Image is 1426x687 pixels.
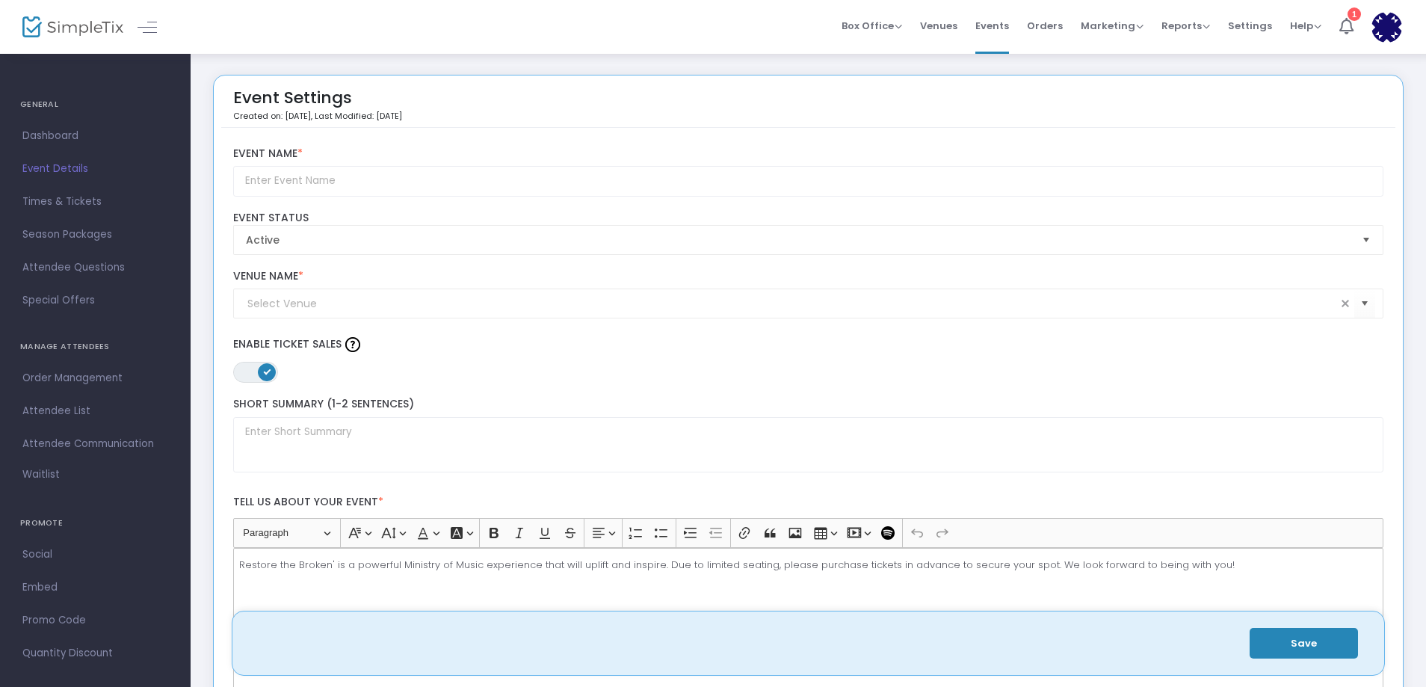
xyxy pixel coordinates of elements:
span: Orders [1027,7,1063,45]
label: Event Name [233,147,1384,161]
button: Paragraph [236,522,337,545]
span: Times & Tickets [22,192,168,212]
label: Event Status [233,212,1384,225]
span: Promo Code [22,611,168,630]
div: 1 [1348,7,1361,21]
input: Select Venue [247,296,1337,312]
span: ON [263,368,271,375]
h4: MANAGE ATTENDEES [20,332,170,362]
img: question-mark [345,337,360,352]
span: Venues [920,7,957,45]
span: Season Packages [22,225,168,244]
span: , Last Modified: [DATE] [311,110,402,122]
span: Order Management [22,369,168,388]
span: Special Offers [22,291,168,310]
span: Attendee Questions [22,258,168,277]
label: Tell us about your event [226,487,1391,518]
span: Marketing [1081,19,1143,33]
div: Event Settings [233,83,402,127]
span: Event Details [22,159,168,179]
input: Enter Event Name [233,166,1384,197]
span: Attendee List [22,401,168,421]
span: Embed [22,578,168,597]
button: Save [1250,628,1358,659]
span: Active [246,232,1351,247]
p: Restore the Broken' is a powerful Ministry of Music experience that will uplift and inspire. Due ... [239,558,1377,573]
div: Editor toolbar [233,518,1384,548]
span: Attendee Communication [22,434,168,454]
h4: GENERAL [20,90,170,120]
h4: PROMOTE [20,508,170,538]
span: Dashboard [22,126,168,146]
p: Created on: [DATE] [233,110,402,123]
button: Select [1354,289,1375,319]
span: Waitlist [22,467,60,482]
span: Short Summary (1-2 Sentences) [233,396,414,411]
span: Quantity Discount [22,644,168,663]
span: Social [22,545,168,564]
span: Events [975,7,1009,45]
span: Box Office [842,19,902,33]
span: clear [1336,295,1354,312]
button: Select [1356,226,1377,254]
span: Reports [1161,19,1210,33]
span: Help [1290,19,1321,33]
span: Paragraph [243,524,321,542]
label: Enable Ticket Sales [233,333,1384,356]
label: Venue Name [233,270,1384,283]
span: Settings [1228,7,1272,45]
